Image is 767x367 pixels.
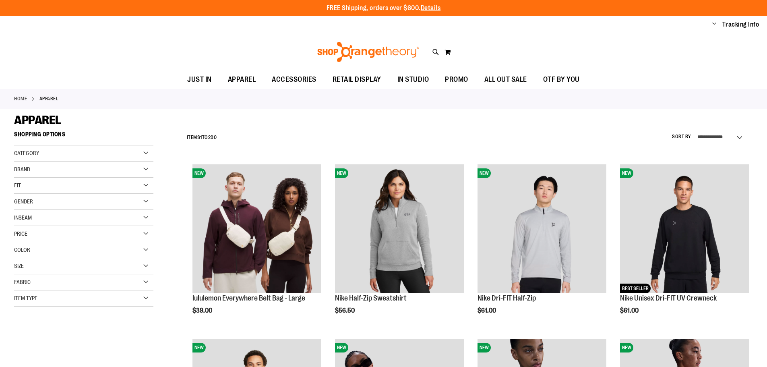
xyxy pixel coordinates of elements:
label: Sort By [672,133,691,140]
a: Nike Half-Zip SweatshirtNEW [335,164,464,294]
span: Gender [14,198,33,205]
a: Nike Half-Zip Sweatshirt [335,294,407,302]
img: Nike Half-Zip Sweatshirt [335,164,464,293]
div: product [473,160,610,335]
a: Nike Dri-FIT Half-ZipNEW [478,164,606,294]
span: 1 [200,135,202,140]
span: $56.50 [335,307,356,314]
span: Inseam [14,214,32,221]
span: ALL OUT SALE [484,70,527,89]
span: OTF BY YOU [543,70,580,89]
span: Fit [14,182,21,189]
a: Nike Unisex Dri-FIT UV CrewneckNEWBEST SELLER [620,164,749,294]
a: lululemon Everywhere Belt Bag - LargeNEW [192,164,321,294]
span: Brand [14,166,30,172]
img: lululemon Everywhere Belt Bag - Large [192,164,321,293]
span: NEW [192,168,206,178]
span: NEW [335,343,348,352]
span: NEW [620,343,633,352]
div: product [331,160,468,335]
button: Account menu [712,21,716,29]
strong: Shopping Options [14,127,153,145]
span: ACCESSORIES [272,70,316,89]
span: NEW [192,343,206,352]
span: Fabric [14,279,31,285]
span: $61.00 [620,307,640,314]
img: Nike Unisex Dri-FIT UV Crewneck [620,164,749,293]
div: product [188,160,325,335]
a: lululemon Everywhere Belt Bag - Large [192,294,305,302]
span: NEW [335,168,348,178]
div: product [616,160,753,335]
img: Nike Dri-FIT Half-Zip [478,164,606,293]
span: IN STUDIO [397,70,429,89]
img: Shop Orangetheory [316,42,420,62]
span: NEW [478,343,491,352]
span: Size [14,263,24,269]
span: APPAREL [14,113,61,127]
span: PROMO [445,70,468,89]
span: BEST SELLER [620,284,651,293]
span: $61.00 [478,307,497,314]
span: RETAIL DISPLAY [333,70,381,89]
span: Color [14,247,30,253]
a: Nike Dri-FIT Half-Zip [478,294,536,302]
a: Home [14,95,27,102]
span: NEW [478,168,491,178]
a: Details [421,4,441,12]
strong: APPAREL [39,95,59,102]
span: APPAREL [228,70,256,89]
span: $39.00 [192,307,213,314]
span: NEW [620,168,633,178]
a: Nike Unisex Dri-FIT UV Crewneck [620,294,717,302]
a: Tracking Info [722,20,759,29]
span: Price [14,230,27,237]
span: Category [14,150,39,156]
span: JUST IN [187,70,212,89]
span: Item Type [14,295,37,301]
h2: Items to [187,131,217,144]
span: 290 [208,135,217,140]
p: FREE Shipping, orders over $600. [327,4,441,13]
